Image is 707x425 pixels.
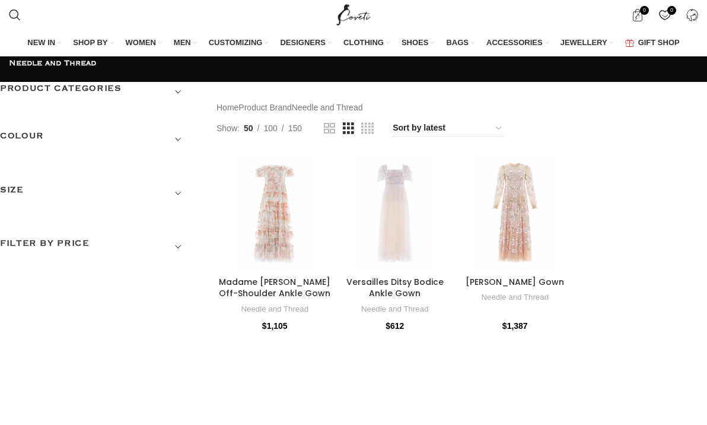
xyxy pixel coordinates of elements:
a: Versailles Ditsy Bodice Ankle Gown [346,276,444,300]
span: 50 [244,123,253,133]
span: 100 [263,123,277,133]
a: Grid view 3 [343,121,354,136]
span: CUSTOMIZING [209,37,263,48]
a: Grid view 2 [324,121,335,136]
a: Home [216,101,238,114]
span: 150 [288,123,302,133]
a: DESIGNERS [280,31,332,56]
bdi: 1,105 [262,321,288,331]
span: Needle and Thread [292,101,363,114]
span: $ [502,321,507,331]
a: 0 [652,3,677,27]
a: Madame [PERSON_NAME] Off-Shoulder Ankle Gown [219,276,330,300]
span: 0 [667,6,676,15]
a: Grid view 4 [361,121,374,136]
span: DESIGNERS [280,37,326,48]
a: [PERSON_NAME] Gown [466,276,564,288]
span: SHOES [402,37,429,48]
a: Site logo [334,9,374,19]
select: Shop order [391,120,504,137]
span: BAGS [446,37,469,48]
span: SHOP BY [73,37,107,48]
a: SHOES [402,31,435,56]
a: Needle and Thread [481,293,549,302]
a: MEN [174,31,197,56]
span: Show [216,122,240,135]
span: WOMEN [126,37,156,48]
a: 0 [625,3,649,27]
nav: Breadcrumb [216,101,362,114]
bdi: 1,387 [502,321,528,331]
a: Needle and Thread [361,305,429,313]
a: CUSTOMIZING [209,31,269,56]
span: 0 [640,6,649,15]
a: 100 [259,122,281,135]
a: NEW IN [27,31,61,56]
span: Product Brand [238,101,292,114]
a: Search [3,3,27,27]
a: GIFT SHOP [625,31,680,56]
a: SHOP BY [73,31,113,56]
a: JEWELLERY [560,31,613,56]
a: ACCESSORIES [486,31,549,56]
span: GIFT SHOP [638,37,680,48]
a: CLOTHING [343,31,390,56]
span: $ [386,321,390,331]
span: JEWELLERY [560,37,607,48]
a: 50 [240,122,257,135]
span: $ [262,321,267,331]
a: Needle and Thread [241,305,308,313]
bdi: 612 [386,321,404,331]
a: 150 [284,122,306,135]
a: WOMEN [126,31,162,56]
span: NEW IN [27,37,55,48]
a: BAGS [446,31,474,56]
span: CLOTHING [343,37,384,48]
img: GiftBag [625,39,634,47]
span: MEN [174,37,191,48]
span: ACCESSORIES [486,37,543,48]
div: Main navigation [3,31,704,56]
div: My Wishlist [652,3,677,27]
